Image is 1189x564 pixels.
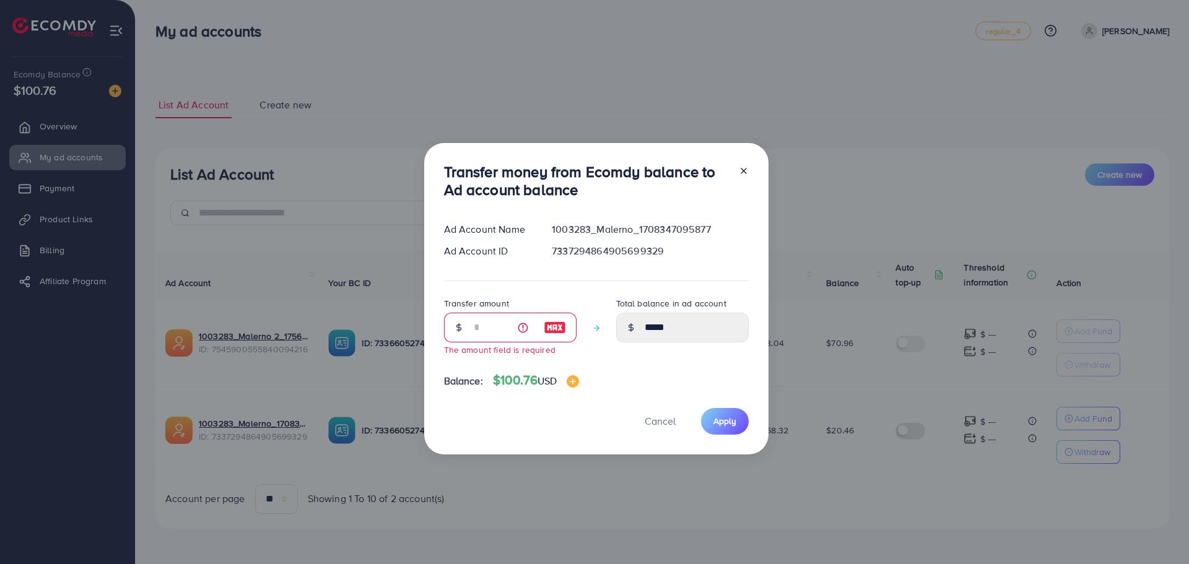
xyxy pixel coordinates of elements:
[493,373,580,388] h4: $100.76
[538,374,557,388] span: USD
[713,415,736,427] span: Apply
[444,163,729,199] h3: Transfer money from Ecomdy balance to Ad account balance
[444,344,555,355] small: The amount field is required
[616,297,726,310] label: Total balance in ad account
[444,374,483,388] span: Balance:
[1136,508,1180,555] iframe: Chat
[542,222,758,236] div: 1003283_Malerno_1708347095877
[645,414,676,428] span: Cancel
[434,222,542,236] div: Ad Account Name
[629,408,691,435] button: Cancel
[434,244,542,258] div: Ad Account ID
[567,375,579,388] img: image
[544,320,566,335] img: image
[542,244,758,258] div: 7337294864905699329
[444,297,509,310] label: Transfer amount
[701,408,749,435] button: Apply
